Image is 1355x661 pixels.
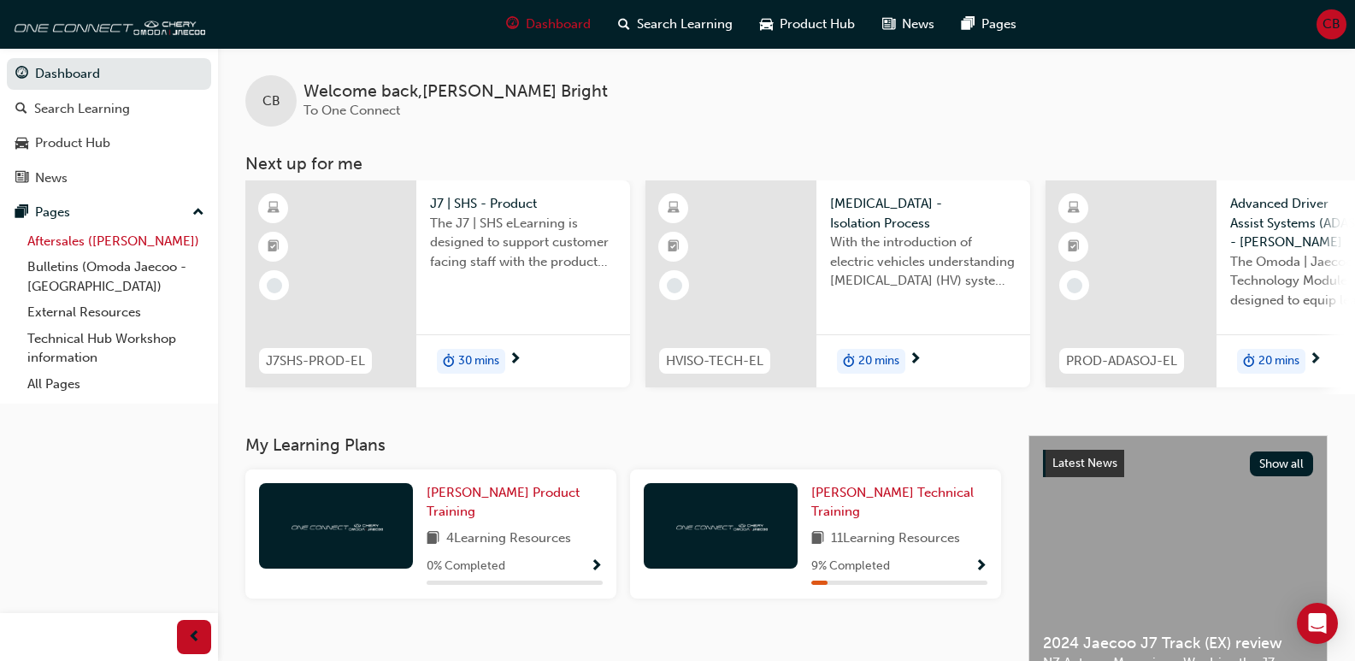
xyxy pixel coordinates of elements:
[666,351,763,371] span: HVISO-TECH-EL
[1317,9,1346,39] button: CB
[869,7,948,42] a: news-iconNews
[7,93,211,125] a: Search Learning
[15,136,28,151] span: car-icon
[604,7,746,42] a: search-iconSearch Learning
[21,299,211,326] a: External Resources
[35,133,110,153] div: Product Hub
[268,198,280,220] span: learningResourceType_ELEARNING-icon
[1068,198,1080,220] span: learningResourceType_ELEARNING-icon
[9,7,205,41] img: oneconnect
[35,168,68,188] div: News
[1250,451,1314,476] button: Show all
[35,203,70,222] div: Pages
[975,559,987,575] span: Show Progress
[1297,603,1338,644] div: Open Intercom Messenger
[1258,351,1299,371] span: 20 mins
[15,67,28,82] span: guage-icon
[780,15,855,34] span: Product Hub
[909,352,922,368] span: next-icon
[1068,236,1080,258] span: booktick-icon
[811,485,974,520] span: [PERSON_NAME] Technical Training
[303,82,608,102] span: Welcome back , [PERSON_NAME] Bright
[7,197,211,228] button: Pages
[192,202,204,224] span: up-icon
[245,435,1001,455] h3: My Learning Plans
[1067,278,1082,293] span: learningRecordVerb_NONE-icon
[811,557,890,576] span: 9 % Completed
[618,14,630,35] span: search-icon
[962,14,975,35] span: pages-icon
[506,14,519,35] span: guage-icon
[843,351,855,373] span: duration-icon
[289,517,383,534] img: oneconnect
[590,559,603,575] span: Show Progress
[811,528,824,550] span: book-icon
[7,55,211,197] button: DashboardSearch LearningProduct HubNews
[975,556,987,577] button: Show Progress
[811,483,987,522] a: [PERSON_NAME] Technical Training
[830,194,1016,233] span: [MEDICAL_DATA] - Isolation Process
[1066,351,1177,371] span: PROD-ADASOJ-EL
[427,557,505,576] span: 0 % Completed
[427,483,603,522] a: [PERSON_NAME] Product Training
[1043,634,1313,653] span: 2024 Jaecoo J7 Track (EX) review
[1052,456,1117,470] span: Latest News
[34,99,130,119] div: Search Learning
[668,198,680,220] span: learningResourceType_ELEARNING-icon
[902,15,934,34] span: News
[645,180,1030,387] a: HVISO-TECH-EL[MEDICAL_DATA] - Isolation ProcessWith the introduction of electric vehicles underst...
[268,236,280,258] span: booktick-icon
[267,278,282,293] span: learningRecordVerb_NONE-icon
[637,15,733,34] span: Search Learning
[21,228,211,255] a: Aftersales ([PERSON_NAME])
[21,254,211,299] a: Bulletins (Omoda Jaecoo - [GEOGRAPHIC_DATA])
[245,180,630,387] a: J7SHS-PROD-ELJ7 | SHS - ProductThe J7 | SHS eLearning is designed to support customer facing staf...
[303,103,400,118] span: To One Connect
[674,517,768,534] img: oneconnect
[15,102,27,117] span: search-icon
[746,7,869,42] a: car-iconProduct Hub
[492,7,604,42] a: guage-iconDashboard
[443,351,455,373] span: duration-icon
[21,371,211,398] a: All Pages
[266,351,365,371] span: J7SHS-PROD-EL
[427,485,580,520] span: [PERSON_NAME] Product Training
[668,236,680,258] span: booktick-icon
[430,214,616,272] span: The J7 | SHS eLearning is designed to support customer facing staff with the product and sales in...
[1243,351,1255,373] span: duration-icon
[446,528,571,550] span: 4 Learning Resources
[188,627,201,648] span: prev-icon
[21,326,211,371] a: Technical Hub Workshop information
[1309,352,1322,368] span: next-icon
[262,91,280,111] span: CB
[526,15,591,34] span: Dashboard
[830,233,1016,291] span: With the introduction of electric vehicles understanding [MEDICAL_DATA] (HV) systems is critical ...
[7,162,211,194] a: News
[590,556,603,577] button: Show Progress
[831,528,960,550] span: 11 Learning Resources
[7,127,211,159] a: Product Hub
[15,205,28,221] span: pages-icon
[15,171,28,186] span: news-icon
[981,15,1016,34] span: Pages
[7,58,211,90] a: Dashboard
[509,352,521,368] span: next-icon
[948,7,1030,42] a: pages-iconPages
[458,351,499,371] span: 30 mins
[1043,450,1313,477] a: Latest NewsShow all
[430,194,616,214] span: J7 | SHS - Product
[427,528,439,550] span: book-icon
[218,154,1355,174] h3: Next up for me
[760,14,773,35] span: car-icon
[882,14,895,35] span: news-icon
[1323,15,1340,34] span: CB
[667,278,682,293] span: learningRecordVerb_NONE-icon
[858,351,899,371] span: 20 mins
